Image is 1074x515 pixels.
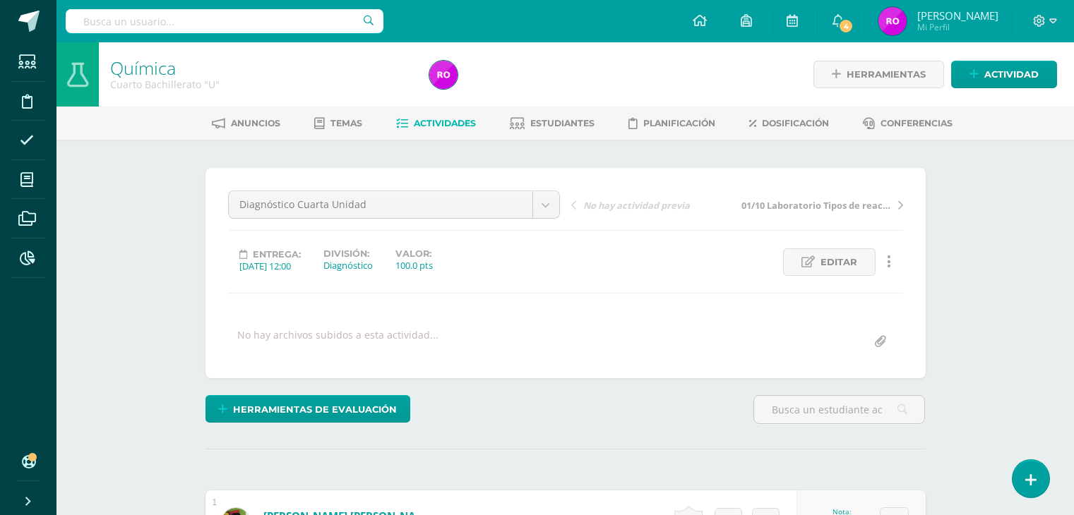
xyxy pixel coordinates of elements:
[253,249,301,260] span: Entrega:
[737,198,903,212] a: 01/10 Laboratorio Tipos de reacciones
[749,112,829,135] a: Dosificación
[414,118,476,128] span: Actividades
[863,112,953,135] a: Conferencias
[821,249,857,275] span: Editar
[530,118,595,128] span: Estudiantes
[510,112,595,135] a: Estudiantes
[762,118,829,128] span: Dosificación
[110,56,176,80] a: Química
[314,112,362,135] a: Temas
[239,191,522,218] span: Diagnóstico Cuarta Unidad
[583,199,690,212] span: No hay actividad previa
[847,61,926,87] span: Herramientas
[741,199,891,212] span: 01/10 Laboratorio Tipos de reacciones
[395,248,433,259] label: Valor:
[881,118,953,128] span: Conferencias
[395,259,433,272] div: 100.0 pts
[212,112,280,135] a: Anuncios
[628,112,715,135] a: Planificación
[917,21,998,33] span: Mi Perfil
[643,118,715,128] span: Planificación
[429,61,458,89] img: 66a715204c946aaac10ab2c26fd27ac0.png
[205,395,410,423] a: Herramientas de evaluación
[754,396,924,423] input: Busca un estudiante aquí...
[66,9,383,33] input: Busca un usuario...
[239,260,301,272] div: [DATE] 12:00
[233,396,397,423] span: Herramientas de evaluación
[323,259,373,272] div: Diagnóstico
[231,118,280,128] span: Anuncios
[838,18,854,34] span: 4
[229,191,559,218] a: Diagnóstico Cuarta Unidad
[813,61,944,88] a: Herramientas
[330,118,362,128] span: Temas
[951,61,1057,88] a: Actividad
[984,61,1039,87] span: Actividad
[110,78,412,91] div: Cuarto Bachillerato 'U'
[917,8,998,23] span: [PERSON_NAME]
[110,58,412,78] h1: Química
[323,248,373,259] label: División:
[237,328,438,356] div: No hay archivos subidos a esta actividad...
[878,7,907,35] img: 66a715204c946aaac10ab2c26fd27ac0.png
[396,112,476,135] a: Actividades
